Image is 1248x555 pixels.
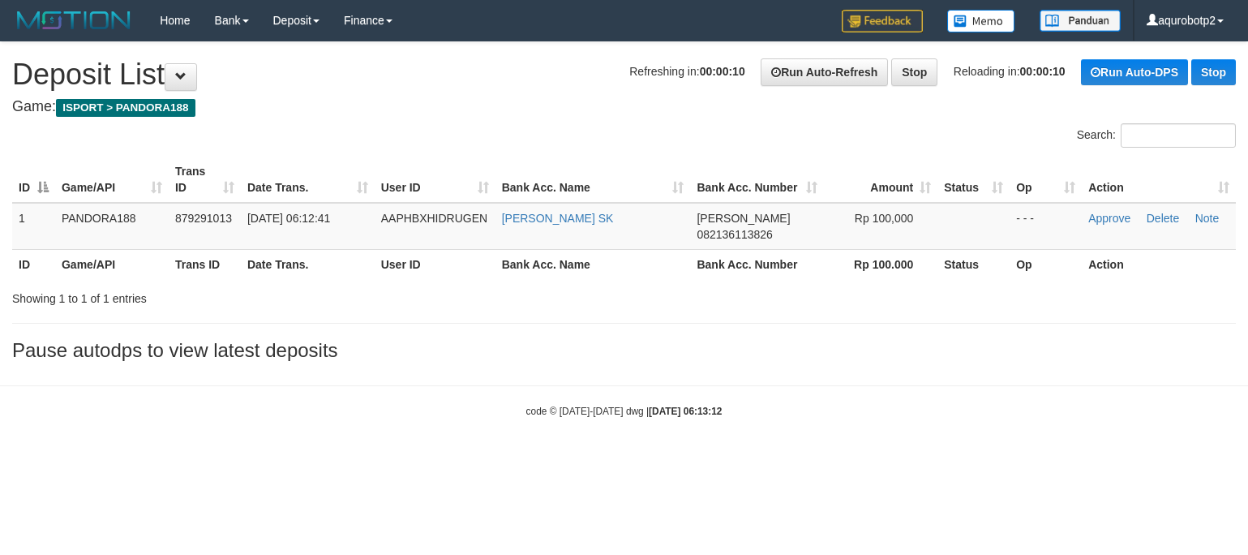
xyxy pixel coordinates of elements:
[1195,212,1220,225] a: Note
[1082,249,1236,279] th: Action
[55,203,169,250] td: PANDORA188
[1082,157,1236,203] th: Action: activate to sort column ascending
[1010,203,1082,250] td: - - -
[169,157,241,203] th: Trans ID: activate to sort column ascending
[690,157,824,203] th: Bank Acc. Number: activate to sort column ascending
[12,58,1236,91] h1: Deposit List
[629,65,744,78] span: Refreshing in:
[1020,65,1066,78] strong: 00:00:10
[495,249,691,279] th: Bank Acc. Name
[526,406,723,417] small: code © [DATE]-[DATE] dwg |
[56,99,195,117] span: ISPORT > PANDORA188
[12,203,55,250] td: 1
[937,157,1010,203] th: Status: activate to sort column ascending
[55,157,169,203] th: Game/API: activate to sort column ascending
[700,65,745,78] strong: 00:00:10
[55,249,169,279] th: Game/API
[381,212,487,225] span: AAPHBXHIDRUGEN
[855,212,913,225] span: Rp 100,000
[954,65,1066,78] span: Reloading in:
[842,10,923,32] img: Feedback.jpg
[1121,123,1236,148] input: Search:
[891,58,937,86] a: Stop
[1081,59,1188,85] a: Run Auto-DPS
[12,99,1236,115] h4: Game:
[937,249,1010,279] th: Status
[175,212,232,225] span: 879291013
[1010,157,1082,203] th: Op: activate to sort column ascending
[1010,249,1082,279] th: Op
[947,10,1015,32] img: Button%20Memo.svg
[1077,123,1236,148] label: Search:
[1147,212,1179,225] a: Delete
[495,157,691,203] th: Bank Acc. Name: activate to sort column ascending
[502,212,614,225] a: [PERSON_NAME] SK
[12,249,55,279] th: ID
[761,58,888,86] a: Run Auto-Refresh
[649,406,722,417] strong: [DATE] 06:13:12
[1040,10,1121,32] img: panduan.png
[12,157,55,203] th: ID: activate to sort column descending
[1191,59,1236,85] a: Stop
[375,157,495,203] th: User ID: activate to sort column ascending
[12,284,508,307] div: Showing 1 to 1 of 1 entries
[824,249,937,279] th: Rp 100.000
[375,249,495,279] th: User ID
[697,228,772,241] span: Copy 082136113826 to clipboard
[12,8,135,32] img: MOTION_logo.png
[690,249,824,279] th: Bank Acc. Number
[1088,212,1130,225] a: Approve
[169,249,241,279] th: Trans ID
[247,212,330,225] span: [DATE] 06:12:41
[241,157,375,203] th: Date Trans.: activate to sort column ascending
[697,212,790,225] span: [PERSON_NAME]
[824,157,937,203] th: Amount: activate to sort column ascending
[12,340,1236,361] h3: Pause autodps to view latest deposits
[241,249,375,279] th: Date Trans.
